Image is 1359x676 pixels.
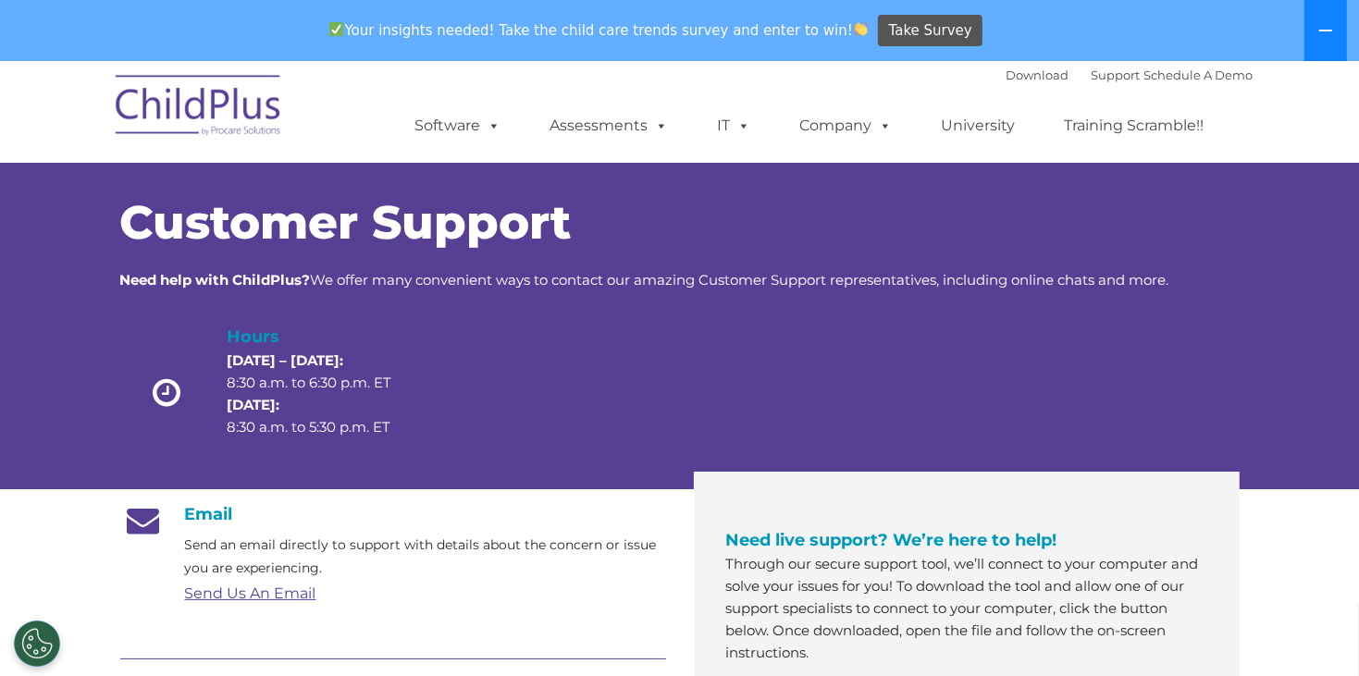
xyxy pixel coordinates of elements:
[923,107,1034,144] a: University
[854,22,868,36] img: 👏
[227,350,423,438] p: 8:30 a.m. to 6:30 p.m. ET 8:30 a.m. to 5:30 p.m. ET
[726,530,1057,550] span: Need live support? We’re here to help!
[120,271,311,289] strong: Need help with ChildPlus?
[1046,107,1223,144] a: Training Scramble!!
[397,107,520,144] a: Software
[782,107,911,144] a: Company
[532,107,687,144] a: Assessments
[726,553,1207,664] p: Through our secure support tool, we’ll connect to your computer and solve your issues for you! To...
[1007,68,1069,82] a: Download
[1007,68,1254,82] font: |
[878,15,982,47] a: Take Survey
[1144,68,1254,82] a: Schedule A Demo
[329,22,343,36] img: ✅
[185,534,666,580] p: Send an email directly to support with details about the concern or issue you are experiencing.
[14,621,60,667] button: Cookies Settings
[1092,68,1141,82] a: Support
[120,504,666,524] h4: Email
[227,396,279,413] strong: [DATE]:
[106,62,291,154] img: ChildPlus by Procare Solutions
[322,12,876,48] span: Your insights needed! Take the child care trends survey and enter to win!
[120,271,1169,289] span: We offer many convenient ways to contact our amazing Customer Support representatives, including ...
[185,584,316,602] a: Send Us An Email
[1057,476,1359,676] iframe: Chat Widget
[699,107,770,144] a: IT
[227,324,423,350] h4: Hours
[889,15,972,47] span: Take Survey
[227,351,343,369] strong: [DATE] – [DATE]:
[120,194,572,251] span: Customer Support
